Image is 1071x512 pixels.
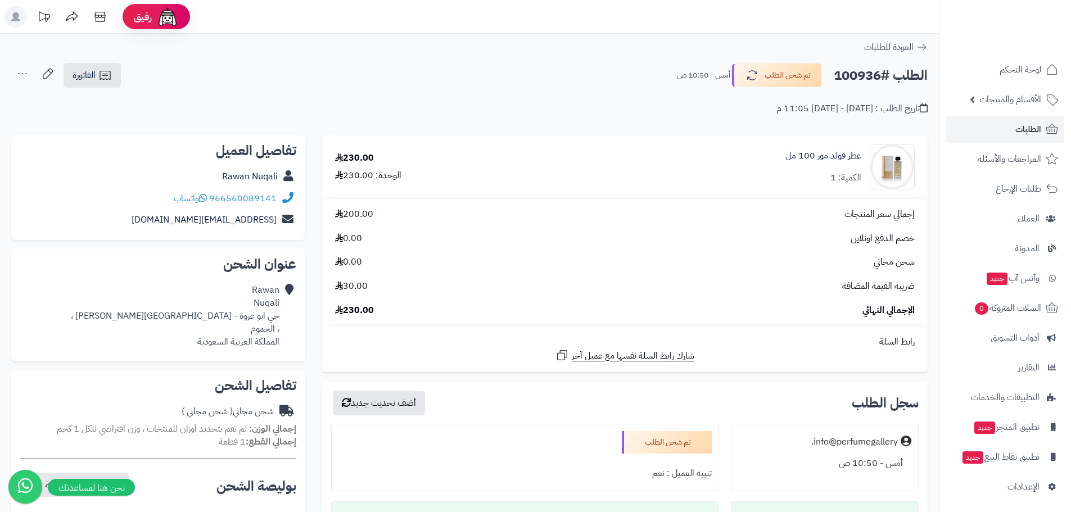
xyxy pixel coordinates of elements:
div: تم شحن الطلب [622,431,712,454]
span: رفيق [134,10,152,24]
span: تطبيق المتجر [973,419,1040,435]
a: العودة للطلبات [864,40,928,54]
small: 1 قطعة [219,435,296,448]
div: 230.00 [335,152,374,165]
a: 966560089141 [209,192,277,205]
h3: سجل الطلب [852,396,919,410]
button: تم شحن الطلب [732,64,822,87]
span: 0 [974,302,988,315]
a: العملاء [946,205,1064,232]
img: logo-2.png [995,22,1060,46]
span: لم تقم بتحديد أوزان للمنتجات ، وزن افتراضي للكل 1 كجم [57,422,247,436]
span: المدونة [1015,241,1040,256]
a: المدونة [946,235,1064,262]
strong: إجمالي الوزن: [249,422,296,436]
a: شارك رابط السلة نفسها مع عميل آخر [555,348,694,363]
span: الأقسام والمنتجات [979,92,1041,107]
span: ( شحن مجاني ) [182,405,233,418]
a: وآتس آبجديد [946,265,1064,292]
span: تطبيق نقاط البيع [961,449,1040,465]
div: تنبيه العميل : نعم [338,463,711,484]
span: جديد [974,422,995,434]
span: طلبات الإرجاع [996,181,1041,197]
a: التقارير [946,354,1064,381]
span: الإجمالي النهائي [862,304,915,317]
button: نسخ رابط تتبع الشحنة [22,473,129,497]
a: واتساب [174,192,207,205]
a: تحديثات المنصة [30,6,58,31]
img: ai-face.png [156,6,179,28]
button: أضف تحديث جديد [333,391,425,415]
span: العودة للطلبات [864,40,914,54]
a: المراجعات والأسئلة [946,146,1064,173]
span: 30.00 [335,280,368,293]
span: خصم الدفع اونلاين [851,232,915,245]
h2: تفاصيل الشحن [20,379,296,392]
a: طلبات الإرجاع [946,175,1064,202]
a: الطلبات [946,116,1064,143]
span: الطلبات [1015,121,1041,137]
span: وآتس آب [986,270,1040,286]
div: الوحدة: 230.00 [335,169,401,182]
span: شحن مجاني [874,256,915,269]
div: أمس - 10:50 ص [738,452,911,474]
div: info@perfumegallery. [811,436,898,448]
span: شارك رابط السلة نفسها مع عميل آخر [572,350,694,363]
div: شحن مجاني [182,405,274,418]
span: التقارير [1018,360,1040,375]
span: 0.00 [335,256,362,269]
a: التطبيقات والخدمات [946,384,1064,411]
h2: عنوان الشحن [20,257,296,271]
span: 200.00 [335,208,373,221]
h2: الطلب #100936 [834,64,928,87]
span: 230.00 [335,304,374,317]
span: نسخ رابط تتبع الشحنة [46,478,120,492]
a: [EMAIL_ADDRESS][DOMAIN_NAME] [132,213,277,226]
strong: إجمالي القطع: [246,435,296,448]
span: 0.00 [335,232,362,245]
div: تاريخ الطلب : [DATE] - [DATE] 11:05 م [776,102,928,115]
a: تطبيق المتجرجديد [946,414,1064,441]
span: الإعدادات [1007,479,1040,495]
h2: تفاصيل العميل [20,144,296,157]
img: 1656259832-DSC_1329-2-f-90x90.jpg [870,144,914,189]
a: أدوات التسويق [946,324,1064,351]
span: لوحة التحكم [1000,62,1041,78]
span: ضريبة القيمة المضافة [842,280,915,293]
small: أمس - 10:50 ص [677,70,730,81]
div: Rawan Nuqali حي ابو عروة - [GEOGRAPHIC_DATA][PERSON_NAME] ، ، الجموم المملكة العربية السعودية [71,284,279,348]
a: لوحة التحكم [946,56,1064,83]
span: العملاء [1018,211,1040,226]
span: السلات المتروكة [974,300,1041,316]
span: جديد [987,273,1007,285]
a: السلات المتروكة0 [946,294,1064,321]
h2: بوليصة الشحن [216,479,296,493]
a: Rawan Nuqali [222,170,278,183]
span: الفاتورة [73,69,96,82]
a: عطر قولد مور 100 مل [785,149,861,162]
a: الفاتورة [64,63,121,88]
div: رابط السلة [327,336,923,348]
span: التطبيقات والخدمات [971,389,1040,405]
span: المراجعات والأسئلة [978,151,1041,167]
span: أدوات التسويق [991,330,1040,346]
a: تطبيق نقاط البيعجديد [946,443,1064,470]
a: الإعدادات [946,473,1064,500]
span: جديد [962,451,983,464]
span: إجمالي سعر المنتجات [844,208,915,221]
div: الكمية: 1 [830,171,861,184]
